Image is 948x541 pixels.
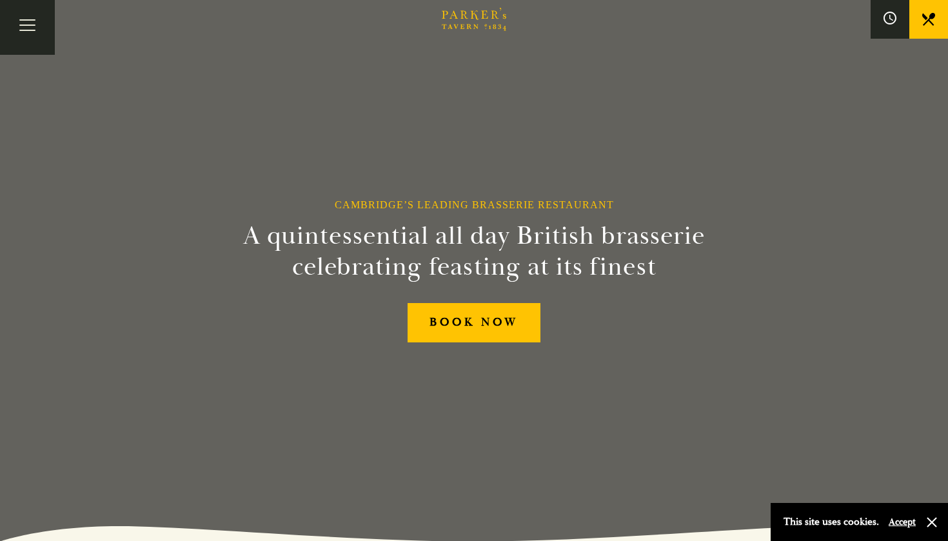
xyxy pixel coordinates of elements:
[784,513,879,531] p: This site uses cookies.
[180,221,768,282] h2: A quintessential all day British brasserie celebrating feasting at its finest
[925,516,938,529] button: Close and accept
[889,516,916,528] button: Accept
[335,199,614,211] h1: Cambridge’s Leading Brasserie Restaurant
[408,303,540,342] a: BOOK NOW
